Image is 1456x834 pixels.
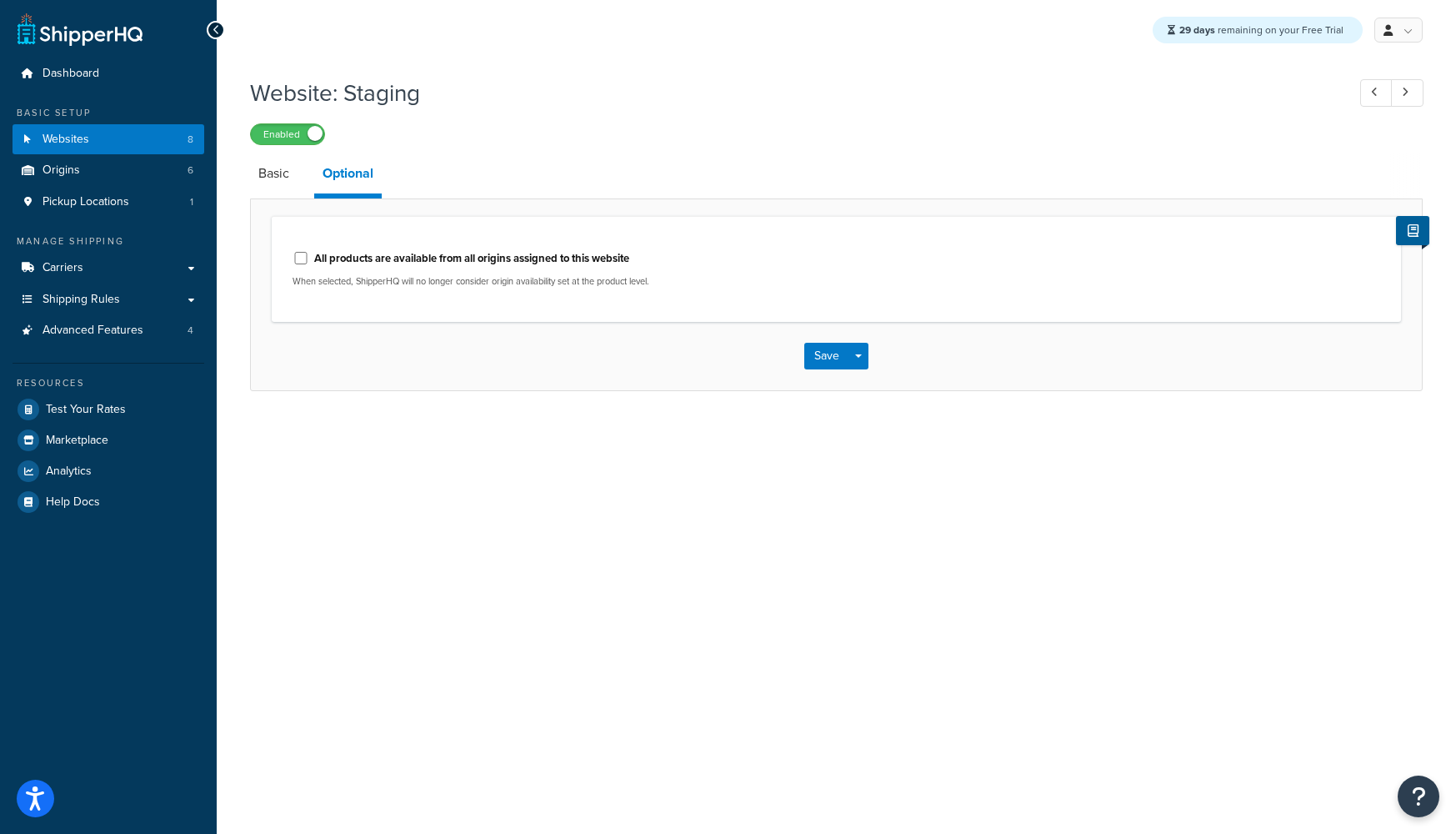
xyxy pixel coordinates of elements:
span: Analytics [46,465,92,479]
span: Shipping Rules [43,293,120,307]
a: Advanced Features4 [13,315,204,346]
span: remaining on your Free Trial [1179,23,1343,38]
a: Next Record [1391,79,1423,107]
button: Open Resource Center [1398,776,1439,817]
span: 4 [188,324,193,338]
span: 6 [188,163,193,178]
button: Save [804,343,849,369]
a: Optional [314,153,382,198]
strong: 29 days [1179,23,1215,38]
p: When selected, ShipperHQ will no longer consider origin availability set at the product level. [293,275,824,288]
li: Pickup Locations [13,187,204,218]
span: Origins [43,163,80,178]
li: Websites [13,124,204,155]
a: Pickup Locations1 [13,187,204,218]
li: Origins [13,155,204,186]
span: Websites [43,133,89,147]
label: Enabled [251,124,324,144]
span: Help Docs [46,495,100,510]
div: Manage Shipping [13,234,204,249]
a: Analytics [13,456,204,486]
label: All products are available from all origins assigned to this website [314,251,629,266]
a: Test Your Rates [13,394,204,425]
button: Show Help Docs [1396,216,1429,245]
div: Resources [13,376,204,390]
a: Carriers [13,253,204,284]
span: Carriers [43,261,83,275]
a: Shipping Rules [13,284,204,315]
a: Marketplace [13,425,204,455]
span: Marketplace [46,434,108,448]
span: Advanced Features [43,324,143,338]
a: Basic [250,153,298,193]
a: Help Docs [13,487,204,517]
div: Basic Setup [13,106,204,120]
a: Origins6 [13,155,204,186]
span: Pickup Locations [43,195,129,209]
span: Test Your Rates [46,403,126,417]
a: Previous Record [1360,79,1393,107]
h1: Website: Staging [250,77,1329,109]
li: Advanced Features [13,315,204,346]
a: Websites8 [13,124,204,155]
span: 8 [188,133,193,147]
span: Dashboard [43,67,99,81]
a: Dashboard [13,58,204,89]
span: 1 [190,195,193,209]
